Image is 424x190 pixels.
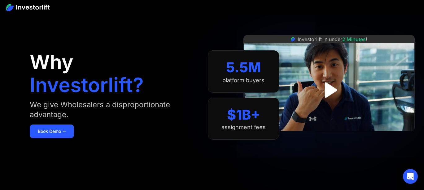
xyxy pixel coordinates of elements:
div: 5.5M [226,59,261,76]
span: 2 Minutes [342,36,366,42]
div: Investorlift in under ! [298,36,367,43]
div: We give Wholesalers a disproportionate advantage. [30,100,195,120]
div: assignment fees [221,124,266,131]
a: open lightbox [315,76,343,104]
h1: Why [30,52,73,72]
a: Book Demo ➢ [30,125,74,138]
div: Open Intercom Messenger [403,169,418,184]
iframe: Customer reviews powered by Trustpilot [283,134,376,142]
div: platform buyers [222,77,264,84]
h1: Investorlift? [30,75,144,95]
div: $1B+ [227,107,260,123]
